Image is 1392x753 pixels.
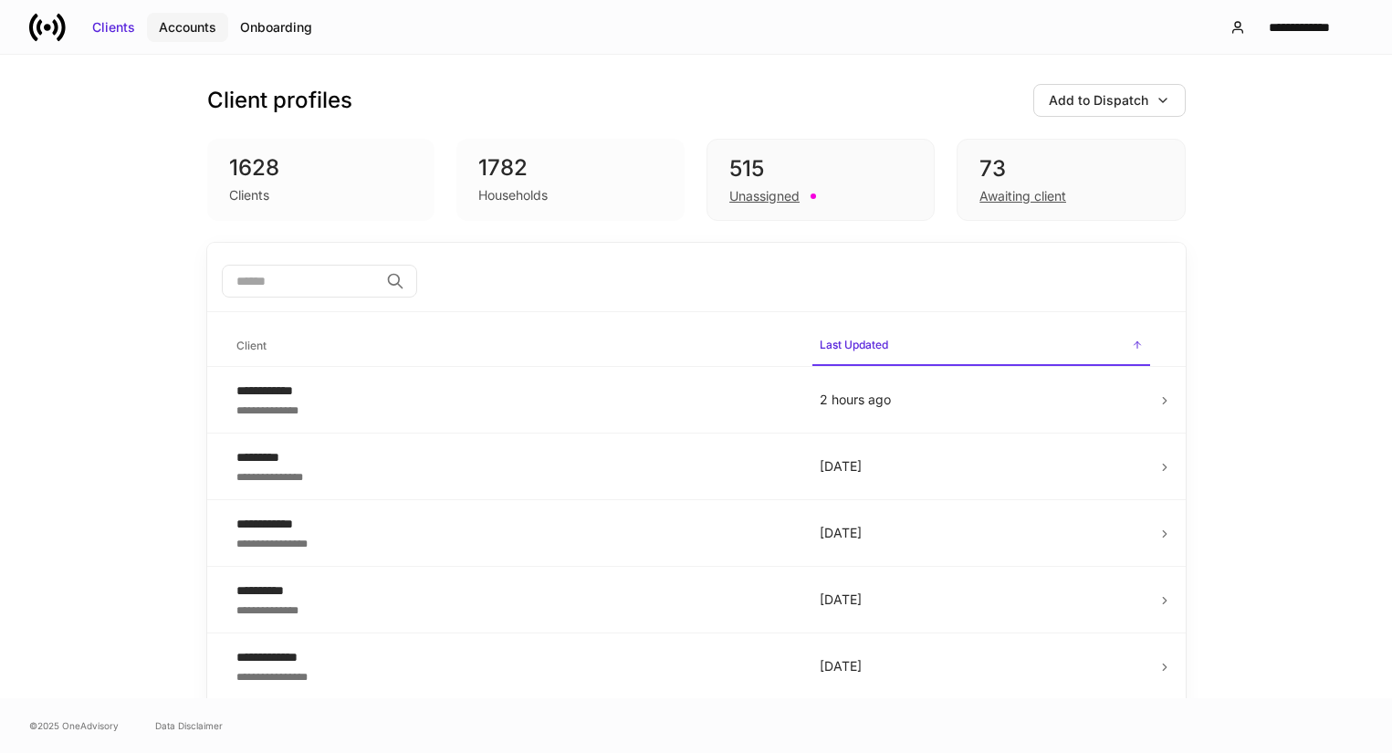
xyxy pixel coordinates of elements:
[979,154,1162,183] div: 73
[92,18,135,37] div: Clients
[979,187,1066,205] div: Awaiting client
[29,718,119,733] span: © 2025 OneAdvisory
[155,718,223,733] a: Data Disclaimer
[706,139,935,221] div: 515Unassigned
[80,13,147,42] button: Clients
[957,139,1185,221] div: 73Awaiting client
[729,154,912,183] div: 515
[1049,91,1148,110] div: Add to Dispatch
[240,18,312,37] div: Onboarding
[1033,84,1186,117] button: Add to Dispatch
[812,327,1150,366] span: Last Updated
[228,13,324,42] button: Onboarding
[159,18,216,37] div: Accounts
[820,524,1143,542] p: [DATE]
[229,328,798,365] span: Client
[820,657,1143,675] p: [DATE]
[478,153,663,183] div: 1782
[236,337,267,354] h6: Client
[229,186,269,204] div: Clients
[207,86,352,115] h3: Client profiles
[820,391,1143,409] p: 2 hours ago
[147,13,228,42] button: Accounts
[729,187,800,205] div: Unassigned
[229,153,413,183] div: 1628
[820,591,1143,609] p: [DATE]
[820,336,888,353] h6: Last Updated
[820,457,1143,476] p: [DATE]
[478,186,548,204] div: Households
